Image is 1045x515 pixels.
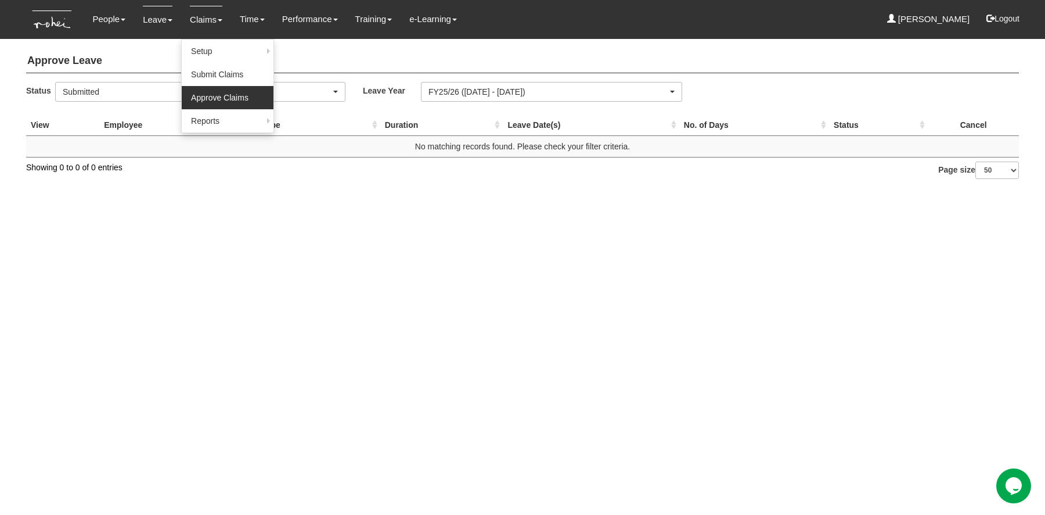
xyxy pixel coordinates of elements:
a: People [92,6,125,33]
th: No. of Days : activate to sort column ascending [679,115,829,136]
a: Claims [190,6,222,33]
td: No matching records found. Please check your filter criteria. [26,135,1019,157]
a: Leave [143,6,172,33]
th: View [26,115,99,136]
th: Leave Date(s) : activate to sort column ascending [503,115,679,136]
a: [PERSON_NAME] [887,6,970,33]
a: e-Learning [409,6,457,33]
th: Status : activate to sort column ascending [829,115,928,136]
a: Setup [182,40,273,63]
iframe: chat widget [996,468,1033,503]
a: Reports [182,109,273,133]
a: Approve Claims [182,86,273,109]
th: Duration : activate to sort column ascending [380,115,503,136]
select: Page size [975,162,1019,179]
div: FY25/26 ([DATE] - [DATE]) [428,86,668,98]
a: Training [355,6,392,33]
th: Employee : activate to sort column ascending [99,115,232,136]
th: Leave Type : activate to sort column ascending [232,115,380,136]
a: Submit Claims [182,63,273,86]
label: Leave Year [363,82,421,99]
h4: Approve Leave [26,49,1019,73]
label: Page size [938,162,1019,179]
button: FY25/26 ([DATE] - [DATE]) [421,82,682,102]
button: Submitted [55,82,345,102]
div: Submitted [63,86,331,98]
button: Logout [978,5,1028,33]
a: Performance [282,6,338,33]
th: Cancel [928,115,1019,136]
label: Status [26,82,55,99]
a: Time [240,6,265,33]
